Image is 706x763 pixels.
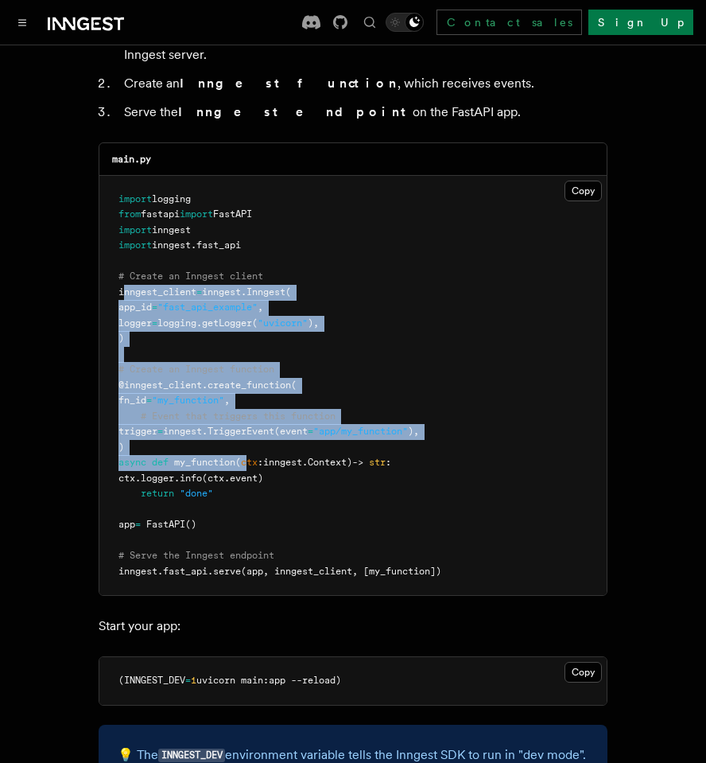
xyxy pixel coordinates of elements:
[180,208,213,220] span: import
[258,457,263,468] span: :
[146,395,152,406] span: =
[241,286,246,298] span: .
[202,473,263,484] span: (ctx.event)
[118,442,124,453] span: )
[141,208,180,220] span: fastapi
[163,566,208,577] span: fast_api
[196,286,202,298] span: =
[191,239,196,251] span: .
[180,76,398,91] strong: Inngest function
[564,662,602,683] button: Copy
[588,10,693,35] a: Sign Up
[274,426,308,437] span: (event
[118,426,157,437] span: trigger
[119,101,607,123] li: Serve the on the FastAPI app.
[180,473,202,484] span: info
[118,286,196,298] span: inngest_client
[224,395,230,406] span: ,
[118,380,202,391] span: @inngest_client
[158,749,225,762] code: INNGEST_DEV
[152,239,191,251] span: inngest
[386,457,391,468] span: :
[196,675,341,686] span: uvicorn main:app --reload)
[308,457,352,468] span: Context)
[152,302,157,313] span: =
[213,208,252,220] span: FastAPI
[285,286,291,298] span: (
[291,380,297,391] span: (
[118,519,135,530] span: app
[146,519,185,530] span: FastAPI
[152,193,191,204] span: logging
[360,13,379,32] button: Find something...
[118,193,152,204] span: import
[112,154,151,165] code: main.py
[135,519,141,530] span: =
[99,615,607,637] p: Start your app:
[118,302,152,313] span: app_id
[157,317,202,329] span: logging.
[202,286,241,298] span: inngest
[263,457,302,468] span: inngest
[313,426,408,437] span: "app/my_function"
[174,457,235,468] span: my_function
[157,566,163,577] span: .
[174,473,180,484] span: .
[157,302,258,313] span: "fast_api_example"
[191,675,196,686] span: 1
[258,302,263,313] span: ,
[163,426,208,437] span: inngest.
[208,426,274,437] span: TriggerEvent
[202,380,208,391] span: .
[386,13,424,32] button: Toggle dark mode
[564,181,602,201] button: Copy
[152,224,191,236] span: inngest
[213,566,241,577] span: serve
[118,675,185,686] span: (INNGEST_DEV
[13,13,32,32] button: Toggle navigation
[141,473,174,484] span: logger
[118,208,141,220] span: from
[152,457,169,468] span: def
[118,395,146,406] span: fn_id
[118,317,152,329] span: logger
[141,488,174,499] span: return
[235,457,241,468] span: (
[196,239,241,251] span: fast_api
[208,566,213,577] span: .
[436,10,582,35] a: Contact sales
[258,317,308,329] span: "uvicorn"
[202,317,252,329] span: getLogger
[118,271,263,282] span: # Create an Inngest client
[241,457,258,468] span: ctx
[252,317,258,329] span: (
[157,426,163,437] span: =
[152,395,224,406] span: "my_function"
[208,380,291,391] span: create_function
[241,566,441,577] span: (app, inngest_client, [my_function])
[185,519,196,530] span: ()
[178,104,413,119] strong: Inngest endpoint
[180,488,213,499] span: "done"
[352,457,363,468] span: ->
[141,411,336,422] span: # Event that triggers this function
[185,675,191,686] span: =
[302,457,308,468] span: .
[118,224,152,236] span: import
[308,426,313,437] span: =
[118,364,274,375] span: # Create an Inngest function
[118,566,157,577] span: inngest
[118,333,124,344] span: )
[135,473,141,484] span: .
[246,286,285,298] span: Inngest
[308,317,319,329] span: ),
[369,457,386,468] span: str
[118,457,146,468] span: async
[119,72,607,95] li: Create an , which receives events.
[118,239,152,251] span: import
[118,473,135,484] span: ctx
[152,317,157,329] span: =
[408,426,419,437] span: ),
[118,550,274,561] span: # Serve the Inngest endpoint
